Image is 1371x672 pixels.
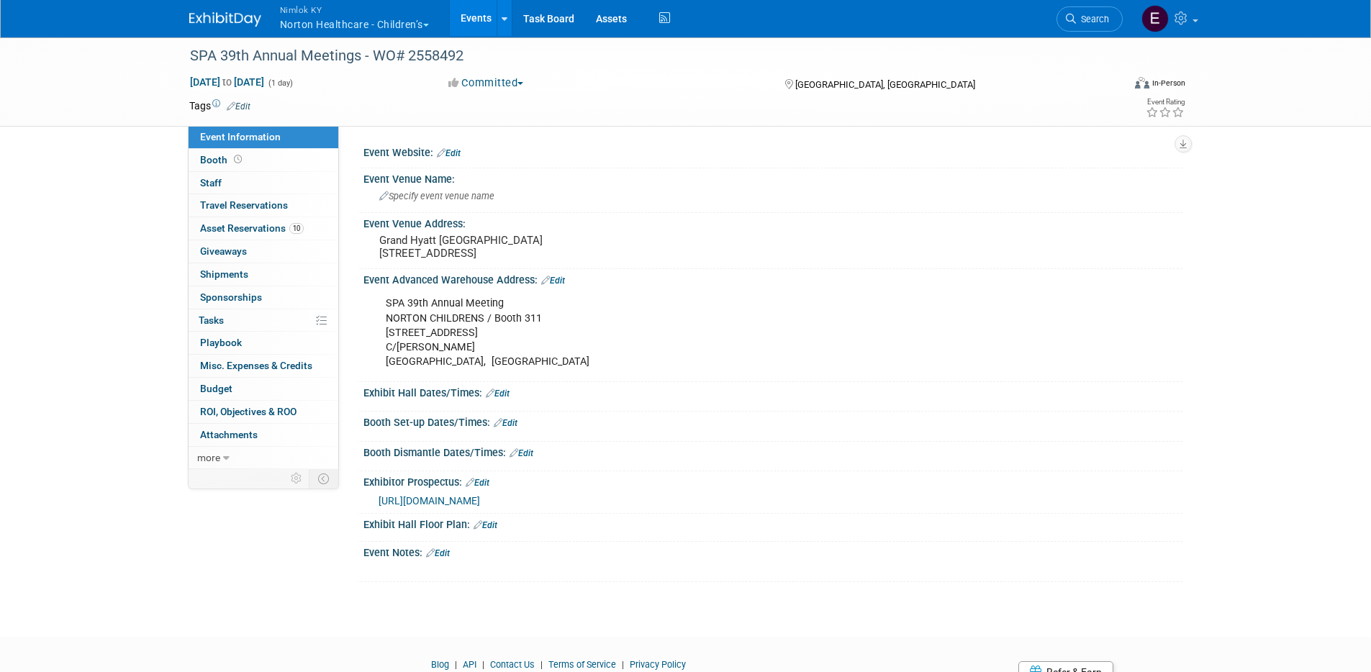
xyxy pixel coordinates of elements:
a: Attachments [189,424,338,446]
span: Shipments [200,268,248,280]
div: Event Advanced Warehouse Address: [363,269,1182,288]
a: Misc. Expenses & Credits [189,355,338,377]
a: Shipments [189,263,338,286]
div: Event Venue Address: [363,213,1182,231]
img: Elizabeth Griffin [1141,5,1169,32]
button: Committed [443,76,529,91]
div: Event Format [1038,75,1186,96]
div: Event Website: [363,142,1182,160]
a: Asset Reservations10 [189,217,338,240]
span: to [220,76,234,88]
span: [DATE] [DATE] [189,76,265,88]
img: ExhibitDay [189,12,261,27]
a: Edit [426,548,450,558]
a: Edit [510,448,533,458]
a: Sponsorships [189,286,338,309]
a: Edit [227,101,250,112]
span: Playbook [200,337,242,348]
a: Search [1056,6,1123,32]
span: | [618,659,628,670]
a: Edit [494,418,517,428]
td: Toggle Event Tabs [309,469,338,488]
div: SPA 39th Annual Meeting NORTON CHILDRENS / Booth 311 [STREET_ADDRESS] C/[PERSON_NAME] [GEOGRAPHIC... [376,289,1024,376]
div: In-Person [1151,78,1185,88]
span: Sponsorships [200,291,262,303]
span: Attachments [200,429,258,440]
a: Edit [541,276,565,286]
span: ROI, Objectives & ROO [200,406,297,417]
span: Travel Reservations [200,199,288,211]
img: Format-Inperson.png [1135,77,1149,88]
span: Misc. Expenses & Credits [200,360,312,371]
span: (1 day) [267,78,293,88]
div: Exhibitor Prospectus: [363,471,1182,490]
div: Event Notes: [363,542,1182,560]
span: Asset Reservations [200,222,304,234]
span: Nimlok KY [280,2,429,17]
a: Event Information [189,126,338,148]
div: Exhibit Hall Dates/Times: [363,382,1182,401]
span: | [537,659,546,670]
span: Search [1076,14,1109,24]
td: Tags [189,99,250,113]
span: Booth not reserved yet [231,154,245,165]
span: Tasks [199,314,224,326]
span: 10 [289,223,304,234]
span: Budget [200,383,232,394]
span: more [197,452,220,463]
a: Budget [189,378,338,400]
a: Terms of Service [548,659,616,670]
a: Contact Us [490,659,535,670]
td: Personalize Event Tab Strip [284,469,309,488]
div: Booth Set-up Dates/Times: [363,412,1182,430]
a: Blog [431,659,449,670]
a: API [463,659,476,670]
div: Booth Dismantle Dates/Times: [363,442,1182,460]
a: Privacy Policy [630,659,686,670]
span: [GEOGRAPHIC_DATA], [GEOGRAPHIC_DATA] [795,79,975,90]
div: Event Rating [1146,99,1185,106]
a: more [189,447,338,469]
a: Staff [189,172,338,194]
div: Event Venue Name: [363,168,1182,186]
a: Giveaways [189,240,338,263]
a: Playbook [189,332,338,354]
a: Tasks [189,309,338,332]
div: Exhibit Hall Floor Plan: [363,514,1182,532]
span: Specify event venue name [379,191,494,201]
span: Giveaways [200,245,247,257]
span: Event Information [200,131,281,142]
pre: Grand Hyatt [GEOGRAPHIC_DATA] [STREET_ADDRESS] [379,234,689,260]
a: Edit [466,478,489,488]
a: Edit [486,389,510,399]
span: Booth [200,154,245,165]
span: | [479,659,488,670]
a: Booth [189,149,338,171]
span: | [451,659,461,670]
a: [URL][DOMAIN_NAME] [379,495,480,507]
div: SPA 39th Annual Meetings - WO# 2558492 [185,43,1101,69]
span: Staff [200,177,222,189]
a: ROI, Objectives & ROO [189,401,338,423]
a: Edit [474,520,497,530]
a: Edit [437,148,461,158]
a: Travel Reservations [189,194,338,217]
